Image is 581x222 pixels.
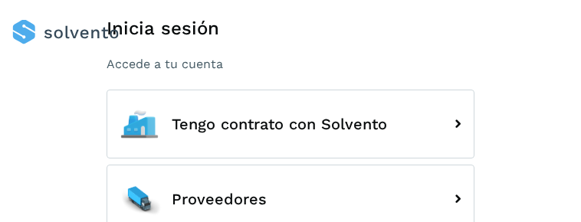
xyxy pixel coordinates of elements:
[107,18,474,40] h1: Inicia sesión
[107,57,474,71] p: Accede a tu cuenta
[107,90,474,158] button: Tengo contrato con Solvento
[172,116,387,132] span: Tengo contrato con Solvento
[172,191,267,207] span: Proveedores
